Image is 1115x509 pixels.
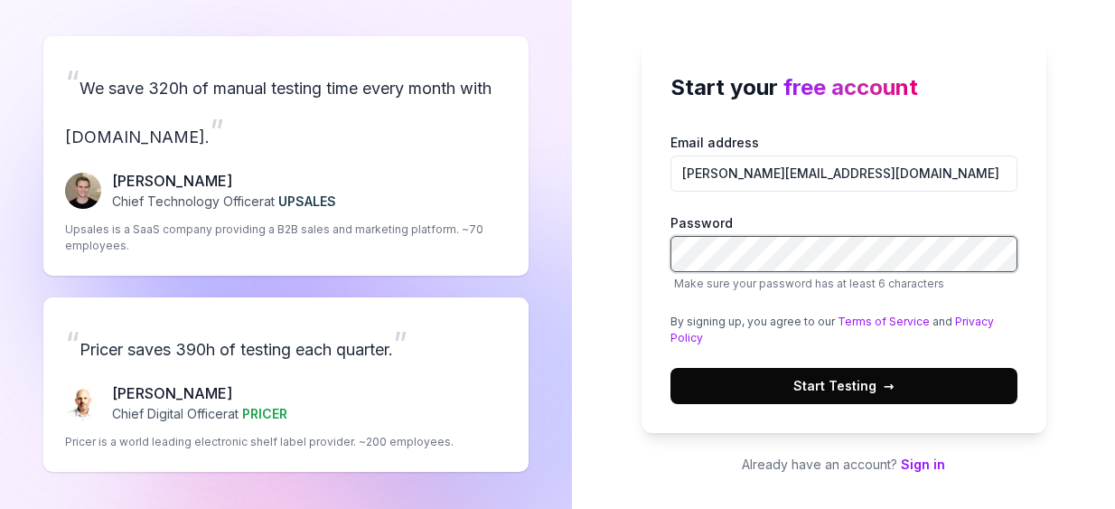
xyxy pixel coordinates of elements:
label: Password [670,213,1017,292]
span: “ [65,62,80,102]
span: → [884,376,895,395]
img: Fredrik Seidl [65,173,101,209]
label: Email address [670,133,1017,192]
p: Already have an account? [642,455,1046,474]
div: By signing up, you agree to our and [670,314,1017,346]
a: “We save 320h of manual testing time every month with [DOMAIN_NAME].”Fredrik Seidl[PERSON_NAME]Ch... [43,36,529,276]
span: UPSALES [278,193,336,209]
p: [PERSON_NAME] [112,382,287,404]
h2: Start your [670,71,1017,104]
button: Start Testing→ [670,368,1017,404]
span: PRICER [242,406,287,421]
p: Pricer saves 390h of testing each quarter. [65,319,507,368]
span: ” [393,324,408,363]
a: Privacy Policy [670,315,994,344]
input: Email address [670,156,1017,192]
span: Make sure your password has at least 6 characters [674,277,944,290]
a: Terms of Service [838,315,930,328]
span: Start Testing [793,376,895,395]
span: “ [65,324,80,363]
span: ” [210,111,224,151]
p: Chief Digital Officer at [112,404,287,423]
p: Chief Technology Officer at [112,192,336,211]
span: free account [783,74,918,100]
p: Pricer is a world leading electronic shelf label provider. ~200 employees. [65,434,454,450]
a: Sign in [901,457,945,472]
p: [PERSON_NAME] [112,170,336,192]
img: Chris Chalkitis [65,385,101,421]
a: “Pricer saves 390h of testing each quarter.”Chris Chalkitis[PERSON_NAME]Chief Digital Officerat P... [43,297,529,472]
input: PasswordMake sure your password has at least 6 characters [670,236,1017,272]
p: We save 320h of manual testing time every month with [DOMAIN_NAME]. [65,58,507,156]
p: Upsales is a SaaS company providing a B2B sales and marketing platform. ~70 employees. [65,222,507,254]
